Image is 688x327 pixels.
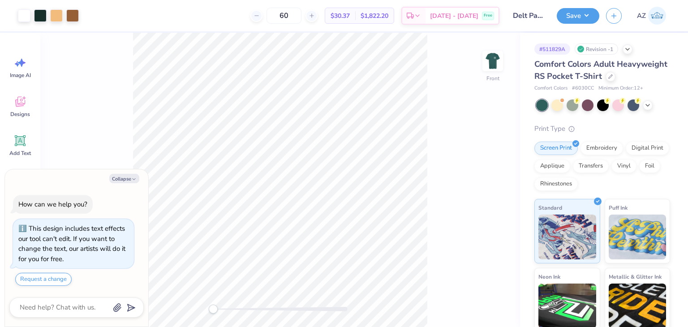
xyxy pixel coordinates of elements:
div: Transfers [573,159,609,173]
div: Vinyl [611,159,636,173]
span: $30.37 [331,11,350,21]
span: Designs [10,111,30,118]
img: Puff Ink [609,215,666,259]
a: AZ [633,7,670,25]
span: Puff Ink [609,203,628,212]
span: Free [484,13,492,19]
img: Front [484,52,502,70]
span: Neon Ink [538,272,560,281]
input: Untitled Design [506,7,550,25]
span: Add Text [9,150,31,157]
span: Standard [538,203,562,212]
div: Accessibility label [209,305,218,314]
div: Foil [639,159,660,173]
span: Image AI [10,72,31,79]
button: Save [557,8,599,24]
div: # 511829A [534,43,570,55]
div: Screen Print [534,142,578,155]
span: Comfort Colors [534,85,568,92]
div: Front [486,74,499,82]
span: Metallic & Glitter Ink [609,272,662,281]
div: Applique [534,159,570,173]
input: – – [267,8,301,24]
img: Standard [538,215,596,259]
div: Rhinestones [534,177,578,191]
div: Embroidery [580,142,623,155]
span: Comfort Colors Adult Heavyweight RS Pocket T-Shirt [534,59,667,82]
div: Digital Print [626,142,669,155]
div: Revision -1 [575,43,618,55]
span: $1,822.20 [361,11,388,21]
button: Collapse [109,174,139,183]
div: Print Type [534,124,670,134]
span: [DATE] - [DATE] [430,11,478,21]
span: AZ [637,11,646,21]
div: This design includes text effects our tool can't edit. If you want to change the text, our artist... [18,224,125,263]
button: Request a change [15,273,72,286]
span: Minimum Order: 12 + [598,85,643,92]
div: How can we help you? [18,200,87,209]
img: Addie Zoellner [648,7,666,25]
span: # 6030CC [572,85,594,92]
